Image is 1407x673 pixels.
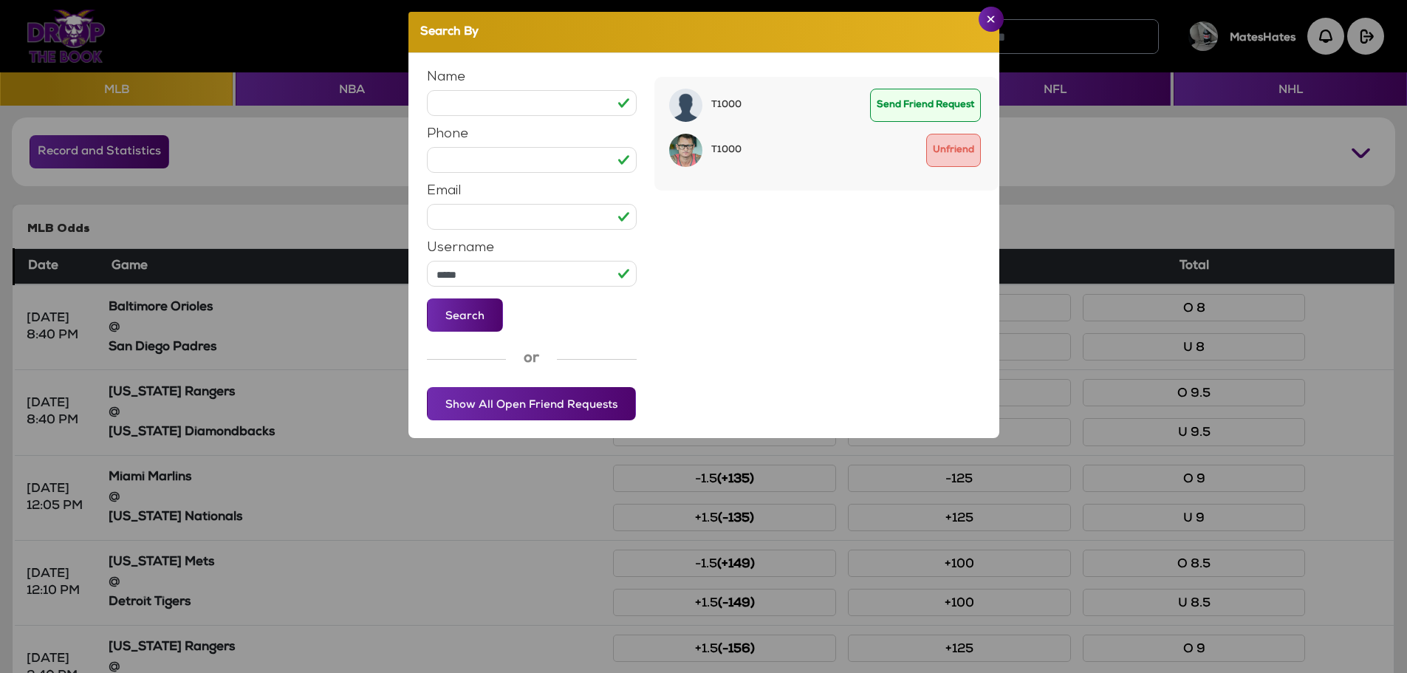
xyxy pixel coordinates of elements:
label: Name [427,71,465,84]
button: Unfriend [926,134,981,167]
button: Show All Open Friend Requests [427,387,636,420]
h5: Search By [420,24,479,41]
label: Email [427,185,462,198]
p: T1000 [711,144,742,157]
button: Search [427,298,503,332]
span: or [524,349,539,369]
p: T1000 [711,99,742,112]
button: Send Friend Request [870,89,981,122]
button: Close [979,7,1004,32]
img: Close [987,16,995,23]
label: Phone [427,128,468,141]
label: Username [427,242,494,255]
